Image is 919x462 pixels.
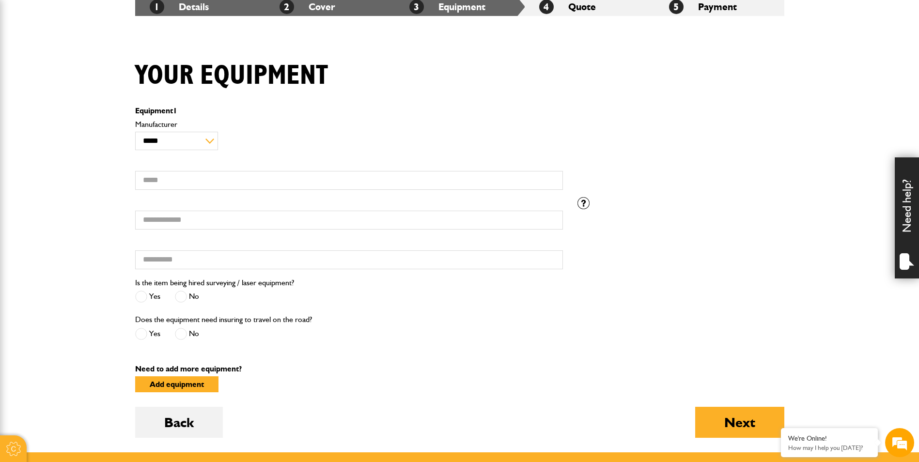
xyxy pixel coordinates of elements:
h1: Your equipment [135,60,328,92]
label: Yes [135,328,160,340]
img: d_20077148190_company_1631870298795_20077148190 [16,54,41,67]
div: We're Online! [788,434,871,443]
p: Equipment [135,107,563,115]
em: Start Chat [132,298,176,311]
input: Enter your email address [13,118,177,139]
button: Back [135,407,223,438]
button: Add equipment [135,376,218,392]
span: 1 [173,106,177,115]
input: Enter your phone number [13,147,177,168]
a: 1Details [150,1,209,13]
textarea: Type your message and hit 'Enter' [13,175,177,290]
a: 2Cover [280,1,335,13]
label: Is the item being hired surveying / laser equipment? [135,279,294,287]
label: No [175,291,199,303]
div: Need help? [895,157,919,278]
label: Manufacturer [135,121,563,128]
p: Need to add more equipment? [135,365,784,373]
label: No [175,328,199,340]
button: Next [695,407,784,438]
div: Chat with us now [50,54,163,67]
label: Does the equipment need insuring to travel on the road? [135,316,312,323]
label: Yes [135,291,160,303]
div: Minimize live chat window [159,5,182,28]
input: Enter your last name [13,90,177,111]
p: How may I help you today? [788,444,871,451]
